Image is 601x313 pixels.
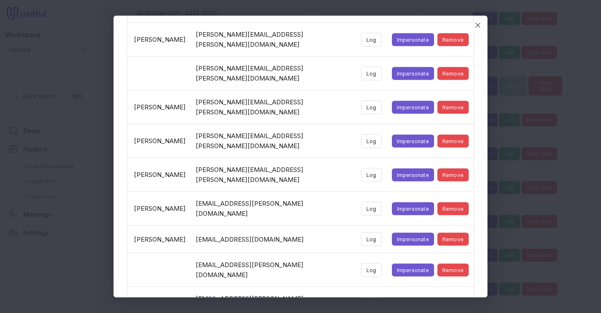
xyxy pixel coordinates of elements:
button: Remove [437,263,469,276]
button: Remove [437,233,469,246]
button: Remove [437,33,469,46]
button: Impersonate [392,33,434,46]
button: Log [361,134,382,148]
button: Log [361,202,382,215]
button: Log [361,33,382,46]
button: Remove [437,202,469,215]
td: [PERSON_NAME][EMAIL_ADDRESS][PERSON_NAME][DOMAIN_NAME] [191,124,356,158]
td: [EMAIL_ADDRESS][DOMAIN_NAME] [191,225,356,253]
button: Log [361,168,382,182]
button: Log [361,100,382,114]
button: Remove [437,168,469,181]
button: Impersonate [392,297,434,310]
td: [PERSON_NAME][EMAIL_ADDRESS][PERSON_NAME][DOMAIN_NAME] [191,23,356,56]
td: [PERSON_NAME] [127,90,191,124]
td: [PERSON_NAME] [127,124,191,158]
button: Remove [437,67,469,80]
td: [PERSON_NAME][EMAIL_ADDRESS][PERSON_NAME][DOMAIN_NAME] [191,90,356,124]
button: Impersonate [392,134,434,147]
button: Impersonate [392,233,434,246]
button: Impersonate [392,67,434,80]
button: Close [472,19,484,32]
button: Remove [437,134,469,147]
td: [EMAIL_ADDRESS][PERSON_NAME][DOMAIN_NAME] [191,192,356,225]
button: Impersonate [392,168,434,181]
button: Remove [437,101,469,114]
button: Log [361,66,382,80]
button: Remove [437,297,469,310]
td: [PERSON_NAME] [127,23,191,56]
td: [PERSON_NAME][EMAIL_ADDRESS][PERSON_NAME][DOMAIN_NAME] [191,56,356,90]
button: Log [361,297,382,310]
td: [PERSON_NAME][EMAIL_ADDRESS][PERSON_NAME][DOMAIN_NAME] [191,158,356,192]
td: [PERSON_NAME] [127,192,191,225]
td: [PERSON_NAME] [127,158,191,192]
td: [EMAIL_ADDRESS][PERSON_NAME][DOMAIN_NAME] [191,253,356,287]
button: Impersonate [392,101,434,114]
button: Log [361,263,382,277]
td: [PERSON_NAME] [127,225,191,253]
button: Log [361,232,382,246]
button: Impersonate [392,202,434,215]
button: Impersonate [392,263,434,276]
